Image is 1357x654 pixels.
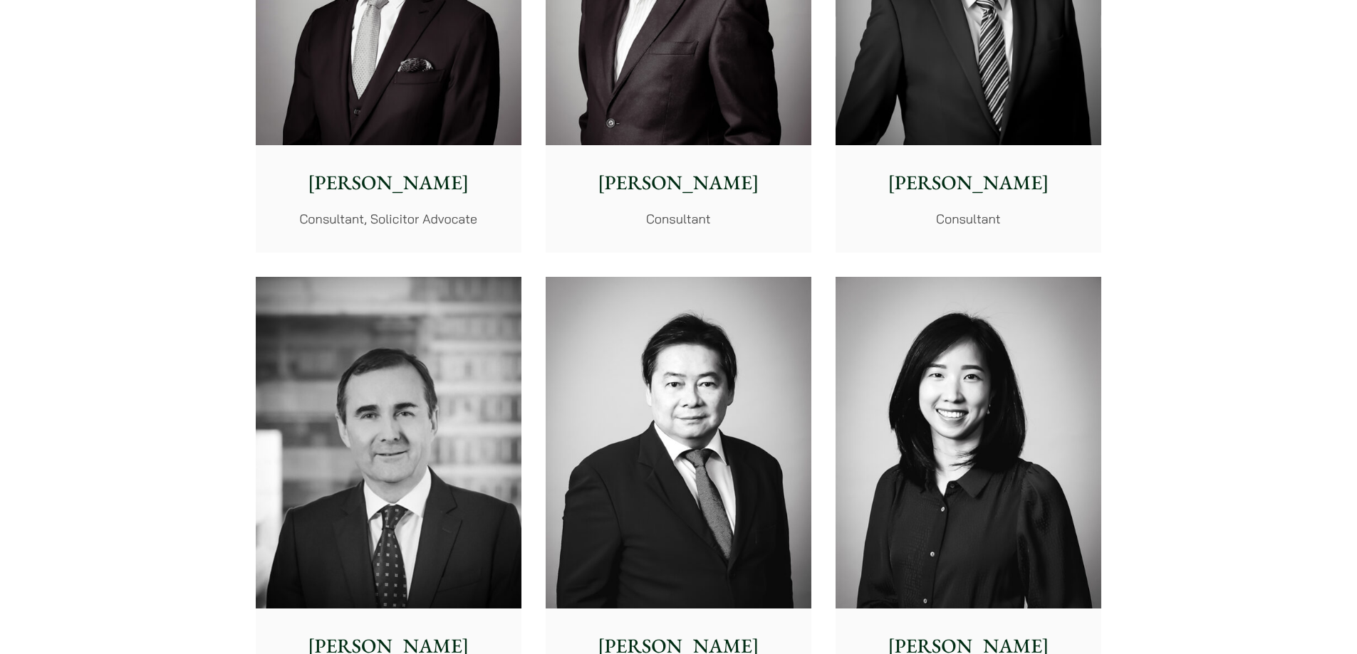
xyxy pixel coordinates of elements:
[557,168,800,198] p: [PERSON_NAME]
[557,209,800,228] p: Consultant
[847,168,1090,198] p: [PERSON_NAME]
[267,168,510,198] p: [PERSON_NAME]
[847,209,1090,228] p: Consultant
[267,209,510,228] p: Consultant, Solicitor Advocate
